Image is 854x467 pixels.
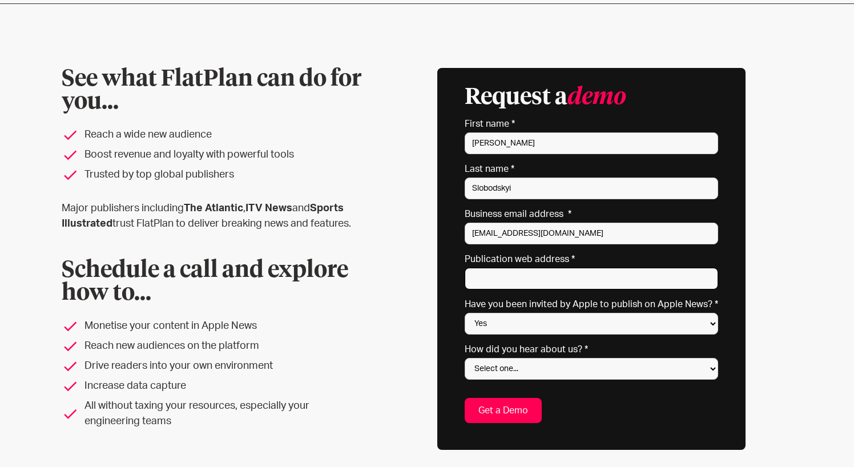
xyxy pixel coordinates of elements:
label: First name * [465,118,718,130]
li: Trusted by top global publishers [62,167,363,183]
li: All without taxing your resources, especially your engineering teams [62,398,363,429]
label: How did you hear about us? * [465,344,718,355]
strong: The Atlantic [184,203,243,214]
p: Major publishers including , and trust FlatPlan to deliver breaking news and features. [62,201,363,232]
h2: Schedule a call and explore how to... [62,259,363,305]
label: Last name * [465,163,718,175]
label: Business email address * [465,208,718,220]
input: Get a Demo [465,398,542,423]
li: Increase data capture [62,379,363,394]
h1: See what FlatPlan can do for you... [62,68,363,114]
li: Reach a wide new audience [62,127,363,143]
li: Reach new audiences on the platform [62,339,363,354]
strong: ITV News [245,203,292,214]
li: Drive readers into your own environment [62,359,363,374]
em: demo [567,86,626,109]
label: Publication web address * [465,253,718,265]
label: Have you been invited by Apple to publish on Apple News? * [465,299,718,310]
h3: Request a [465,86,626,109]
li: Boost revenue and loyalty with powerful tools [62,147,363,163]
form: Email Form [465,86,718,423]
li: Monetise your content in Apple News [62,319,363,334]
